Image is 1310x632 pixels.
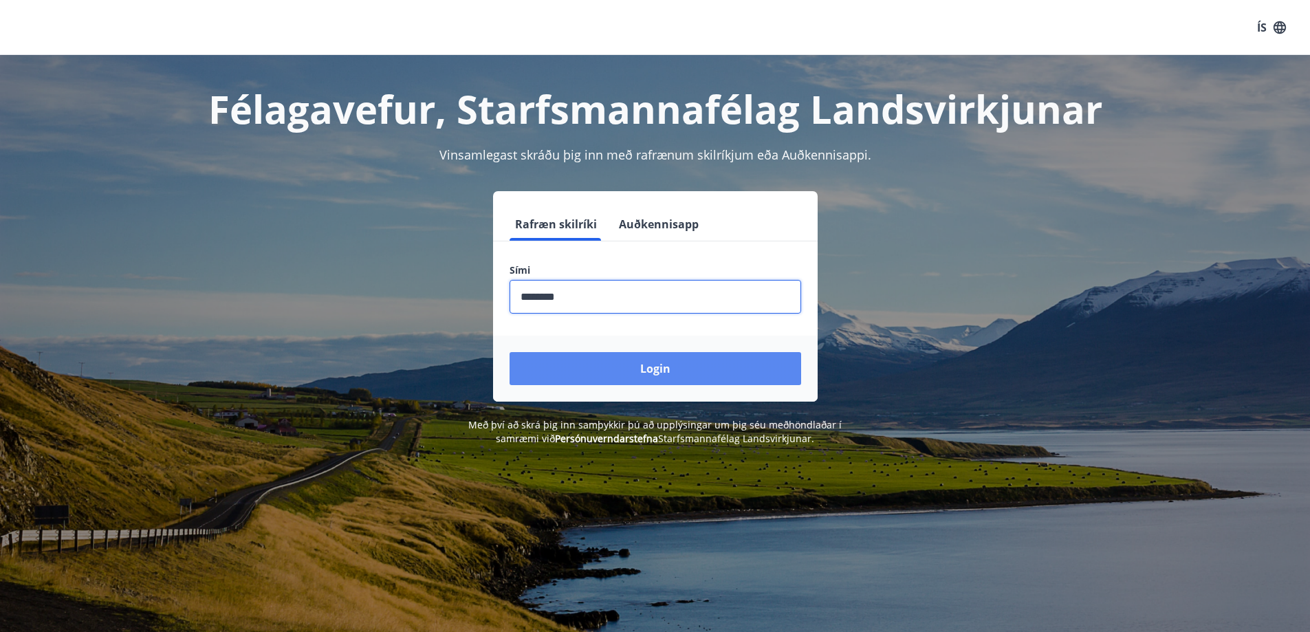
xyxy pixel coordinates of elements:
label: Sími [510,263,801,277]
span: Með því að skrá þig inn samþykkir þú að upplýsingar um þig séu meðhöndlaðar í samræmi við Starfsm... [468,418,842,445]
button: Rafræn skilríki [510,208,602,241]
button: Auðkennisapp [613,208,704,241]
span: Vinsamlegast skráðu þig inn með rafrænum skilríkjum eða Auðkennisappi. [439,146,871,163]
a: Persónuverndarstefna [555,432,658,445]
button: ÍS [1249,15,1293,40]
button: Login [510,352,801,385]
h1: Félagavefur, Starfsmannafélag Landsvirkjunar [177,83,1134,135]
